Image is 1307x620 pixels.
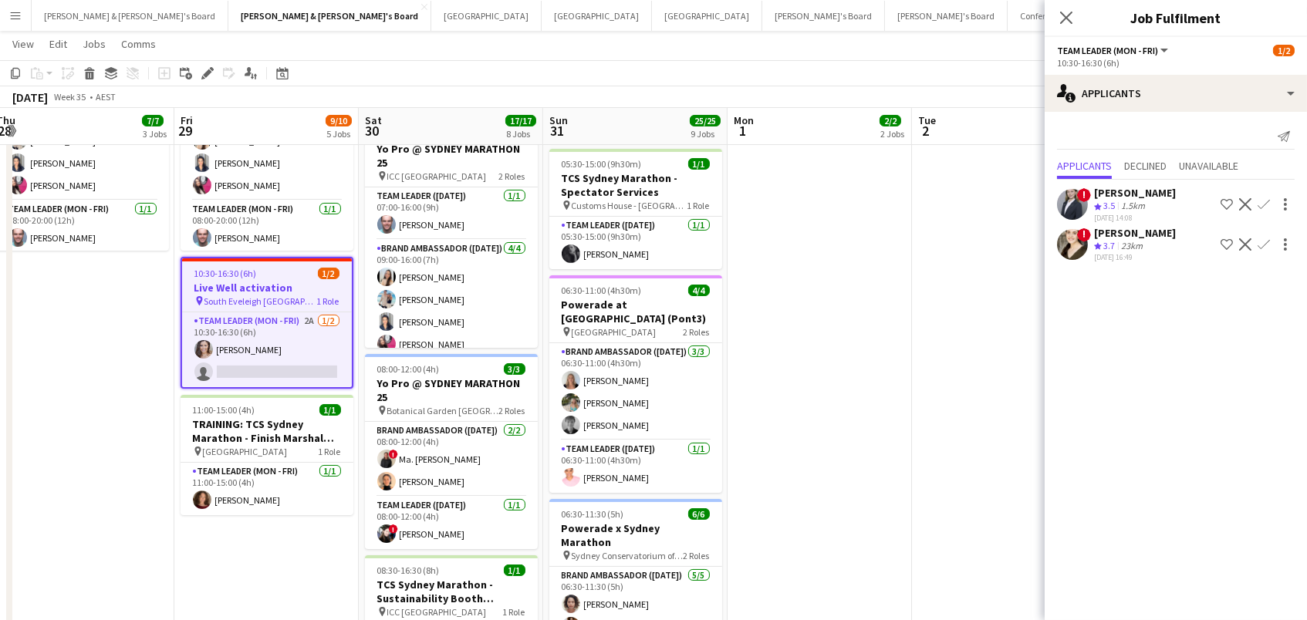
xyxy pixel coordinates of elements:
[562,158,642,170] span: 05:30-15:00 (9h30m)
[547,122,568,140] span: 31
[49,37,67,51] span: Edit
[1077,228,1091,242] span: !
[1057,57,1295,69] div: 10:30-16:30 (6h)
[6,34,40,54] a: View
[317,295,339,307] span: 1 Role
[365,120,538,348] app-job-card: 07:00-16:00 (9h)5/5Yo Pro @ SYDNEY MARATHON 25 ICC [GEOGRAPHIC_DATA]2 RolesTeam Leader ([DATE])1/...
[377,564,440,576] span: 08:30-16:30 (8h)
[1273,45,1295,56] span: 1/2
[181,463,353,515] app-card-role: Team Leader (Mon - Fri)1/111:00-15:00 (4h)[PERSON_NAME]
[687,200,710,211] span: 1 Role
[880,128,904,140] div: 2 Jobs
[181,257,353,389] app-job-card: 10:30-16:30 (6h)1/2Live Well activation South Eveleigh [GEOGRAPHIC_DATA]1 RoleTeam Leader (Mon - ...
[1094,186,1176,200] div: [PERSON_NAME]
[762,1,885,31] button: [PERSON_NAME]'s Board
[549,521,722,549] h3: Powerade x Sydney Marathon
[1045,75,1307,112] div: Applicants
[1118,200,1148,213] div: 1.5km
[365,422,538,497] app-card-role: Brand Ambassador ([DATE])2/208:00-12:00 (4h)!Ma. [PERSON_NAME][PERSON_NAME]
[182,281,352,295] h3: Live Well activation
[43,34,73,54] a: Edit
[365,142,538,170] h3: Yo Pro @ SYDNEY MARATHON 25
[506,128,535,140] div: 8 Jobs
[731,122,754,140] span: 1
[32,1,228,31] button: [PERSON_NAME] & [PERSON_NAME]'s Board
[182,312,352,387] app-card-role: Team Leader (Mon - Fri)2A1/210:30-16:30 (6h)[PERSON_NAME]
[12,37,34,51] span: View
[83,37,106,51] span: Jobs
[572,550,684,561] span: Sydney Conservatorium of Music
[1124,160,1167,171] span: Declined
[499,170,525,182] span: 2 Roles
[1057,45,1170,56] button: Team Leader (Mon - Fri)
[181,200,353,253] app-card-role: Team Leader (Mon - Fri)1/108:00-20:00 (12h)[PERSON_NAME]
[1077,188,1091,202] span: !
[549,171,722,199] h3: TCS Sydney Marathon - Spectator Services
[319,446,341,457] span: 1 Role
[572,326,657,338] span: [GEOGRAPHIC_DATA]
[684,550,710,561] span: 2 Roles
[326,115,352,126] span: 9/10
[365,113,382,127] span: Sat
[549,275,722,493] app-job-card: 06:30-11:00 (4h30m)4/4Powerade at [GEOGRAPHIC_DATA] (Pont3) [GEOGRAPHIC_DATA]2 RolesBrand Ambassa...
[549,217,722,269] app-card-role: Team Leader ([DATE])1/105:30-15:00 (9h30m)[PERSON_NAME]
[504,564,525,576] span: 1/1
[688,508,710,520] span: 6/6
[885,1,1008,31] button: [PERSON_NAME]'s Board
[365,354,538,549] app-job-card: 08:00-12:00 (4h)3/3Yo Pro @ SYDNEY MARATHON 25 Botanical Garden [GEOGRAPHIC_DATA]2 RolesBrand Amb...
[143,128,167,140] div: 3 Jobs
[1094,226,1176,240] div: [PERSON_NAME]
[1179,160,1238,171] span: Unavailable
[203,446,288,457] span: [GEOGRAPHIC_DATA]
[389,524,398,534] span: !
[1057,160,1112,171] span: Applicants
[365,240,538,359] app-card-role: Brand Ambassador ([DATE])4/409:00-16:00 (7h)[PERSON_NAME][PERSON_NAME][PERSON_NAME][PERSON_NAME]
[1008,1,1103,31] button: Conference Board
[504,363,525,375] span: 3/3
[916,122,936,140] span: 2
[549,343,722,440] app-card-role: Brand Ambassador ([DATE])3/306:30-11:00 (4h30m)[PERSON_NAME][PERSON_NAME][PERSON_NAME]
[389,450,398,459] span: !
[431,1,542,31] button: [GEOGRAPHIC_DATA]
[363,122,382,140] span: 30
[562,508,624,520] span: 06:30-11:30 (5h)
[365,376,538,404] h3: Yo Pro @ SYDNEY MARATHON 25
[319,404,341,416] span: 1/1
[326,128,351,140] div: 5 Jobs
[1094,252,1176,262] div: [DATE] 16:49
[542,1,652,31] button: [GEOGRAPHIC_DATA]
[51,91,89,103] span: Week 35
[318,268,339,279] span: 1/2
[365,187,538,240] app-card-role: Team Leader ([DATE])1/107:00-16:00 (9h)[PERSON_NAME]
[142,115,164,126] span: 7/7
[918,113,936,127] span: Tue
[181,395,353,515] app-job-card: 11:00-15:00 (4h)1/1TRAINING: TCS Sydney Marathon - Finish Marshal Crew [GEOGRAPHIC_DATA]1 RoleTea...
[549,440,722,493] app-card-role: Team Leader ([DATE])1/106:30-11:00 (4h30m)[PERSON_NAME]
[652,1,762,31] button: [GEOGRAPHIC_DATA]
[1045,8,1307,28] h3: Job Fulfilment
[1103,240,1115,251] span: 3.7
[572,200,687,211] span: Customs House - [GEOGRAPHIC_DATA]
[691,128,720,140] div: 9 Jobs
[387,170,487,182] span: ICC [GEOGRAPHIC_DATA]
[549,298,722,325] h3: Powerade at [GEOGRAPHIC_DATA] (Pont3)
[377,363,440,375] span: 08:00-12:00 (4h)
[121,37,156,51] span: Comms
[204,295,317,307] span: South Eveleigh [GEOGRAPHIC_DATA]
[562,285,642,296] span: 06:30-11:00 (4h30m)
[115,34,162,54] a: Comms
[734,113,754,127] span: Mon
[1103,200,1115,211] span: 3.5
[505,115,536,126] span: 17/17
[178,122,193,140] span: 29
[181,417,353,445] h3: TRAINING: TCS Sydney Marathon - Finish Marshal Crew
[194,268,257,279] span: 10:30-16:30 (6h)
[549,113,568,127] span: Sun
[12,89,48,105] div: [DATE]
[503,606,525,618] span: 1 Role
